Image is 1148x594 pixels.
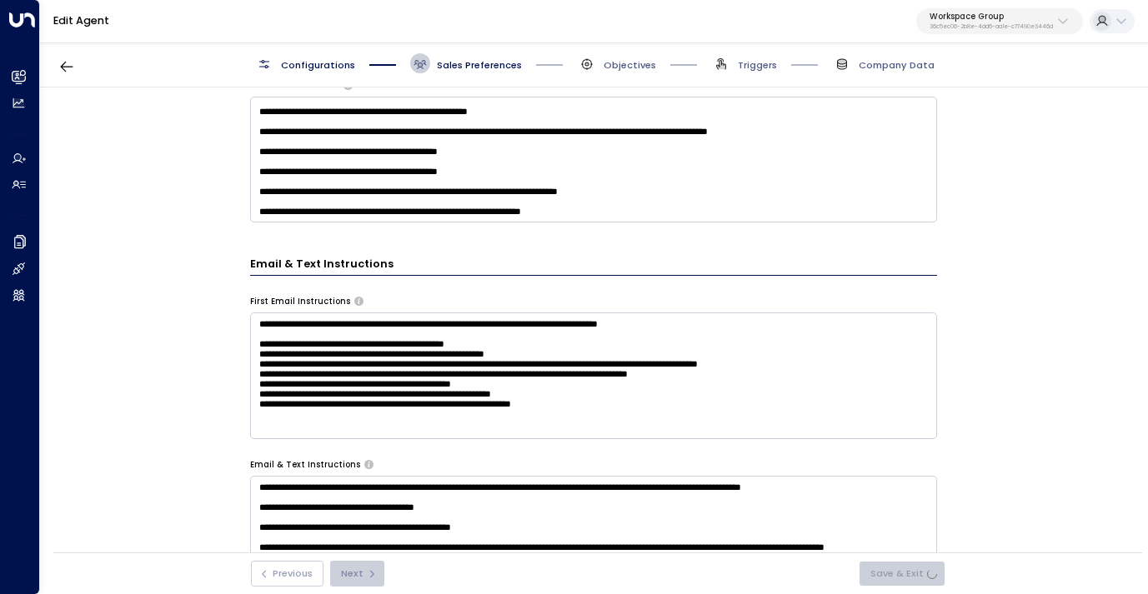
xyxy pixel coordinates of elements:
span: Sales Preferences [437,58,522,72]
p: Workspace Group [930,12,1053,22]
button: Provide any specific instructions you want the agent to follow only when responding to leads via ... [364,460,373,468]
span: Configurations [281,58,355,72]
label: Email & Text Instructions [250,459,360,471]
label: First Email Instructions [250,296,350,307]
span: Objectives [604,58,656,72]
button: Provide any specific instructions you want the agent to follow when responding to leads. This app... [343,81,353,89]
a: Edit Agent [53,13,109,27]
span: Company Data [859,58,935,72]
span: Triggers [738,58,777,72]
button: Workspace Group36c5ec06-2b8e-4dd6-aa1e-c77490e3446d [916,8,1083,35]
button: Specify instructions for the agent's first email only, such as introductory content, special offe... [354,297,363,305]
p: 36c5ec06-2b8e-4dd6-aa1e-c77490e3446d [930,23,1053,30]
h3: Email & Text Instructions [250,256,937,275]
